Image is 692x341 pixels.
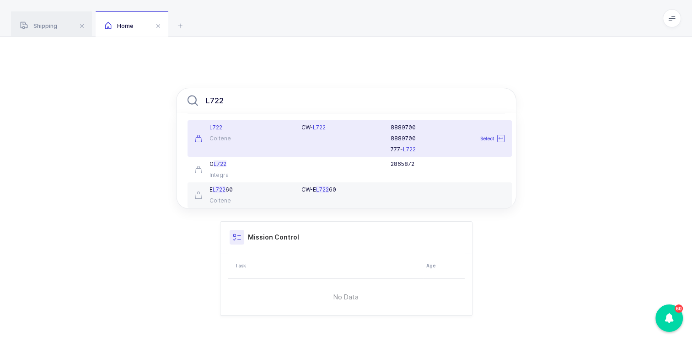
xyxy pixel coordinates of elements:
[426,262,462,269] div: Age
[403,146,416,153] span: L722
[287,283,405,311] span: No Data
[301,186,380,193] div: CW-E 60
[195,197,291,204] div: Coltene
[391,146,504,153] div: 777-
[195,186,291,193] div: E 60
[195,135,291,142] div: Coltene
[195,160,291,168] div: G
[195,171,291,179] div: Integra
[391,124,504,131] div: 8889700
[209,124,222,131] span: L722
[105,22,134,29] span: Home
[313,124,326,131] span: L722
[316,186,329,193] span: L722
[301,124,380,131] div: CW-
[213,186,225,193] span: L722
[459,129,510,148] div: Select
[675,304,683,313] div: 60
[391,135,504,142] div: 8889700
[176,88,516,113] input: Search
[214,160,226,167] span: L722
[655,304,683,332] div: 60
[391,160,504,168] div: 2865872
[20,22,57,29] span: Shipping
[235,262,421,269] div: Task
[248,233,299,242] h3: Mission Control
